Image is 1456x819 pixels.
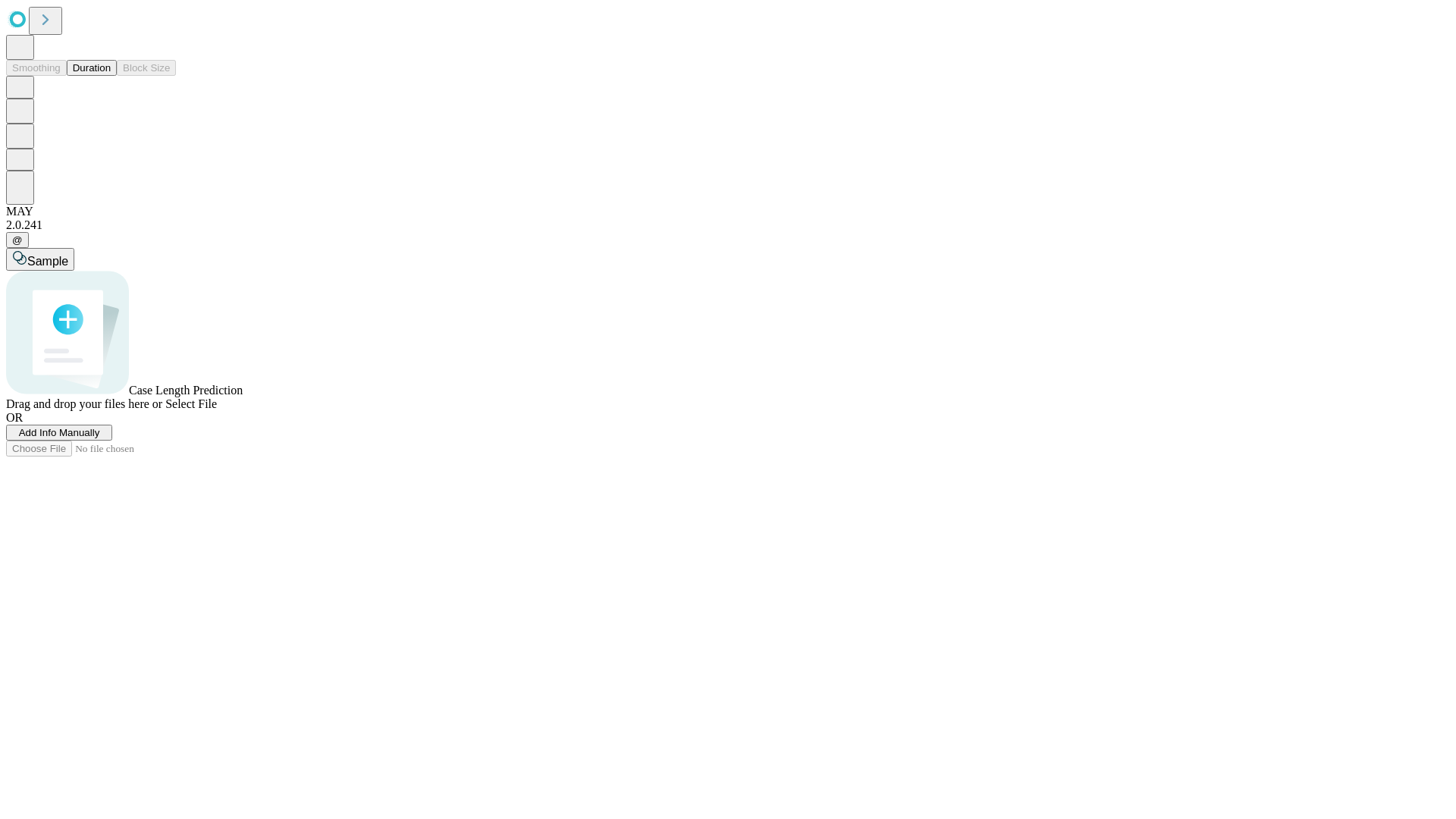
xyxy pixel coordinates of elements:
[19,427,100,438] span: Add Info Manually
[6,425,112,441] button: Add Info Manually
[67,60,117,76] button: Duration
[6,205,1450,218] div: MAY
[129,384,243,397] span: Case Length Prediction
[6,248,74,271] button: Sample
[6,397,162,410] span: Drag and drop your files here or
[117,60,176,76] button: Block Size
[12,234,23,246] span: @
[6,411,23,424] span: OR
[27,255,68,268] span: Sample
[6,60,67,76] button: Smoothing
[6,218,1450,232] div: 2.0.241
[6,232,29,248] button: @
[165,397,217,410] span: Select File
